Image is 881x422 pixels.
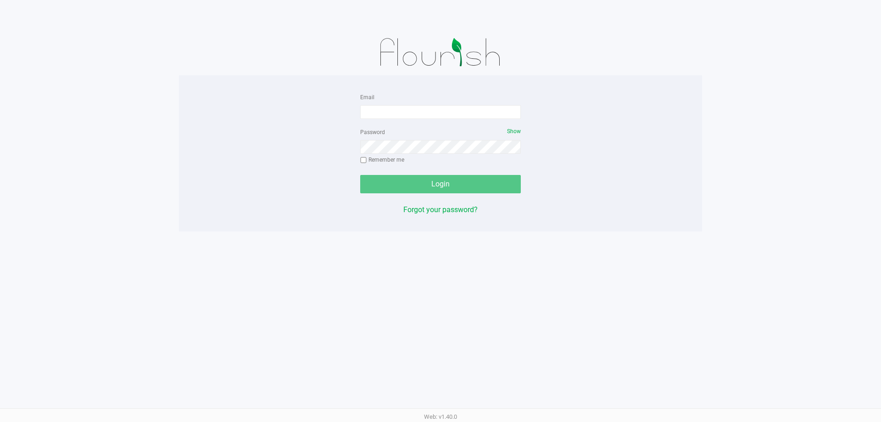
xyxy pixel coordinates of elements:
span: Web: v1.40.0 [424,413,457,420]
button: Forgot your password? [403,204,478,215]
input: Remember me [360,157,367,163]
span: Show [507,128,521,135]
label: Password [360,128,385,136]
label: Email [360,93,374,101]
label: Remember me [360,156,404,164]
